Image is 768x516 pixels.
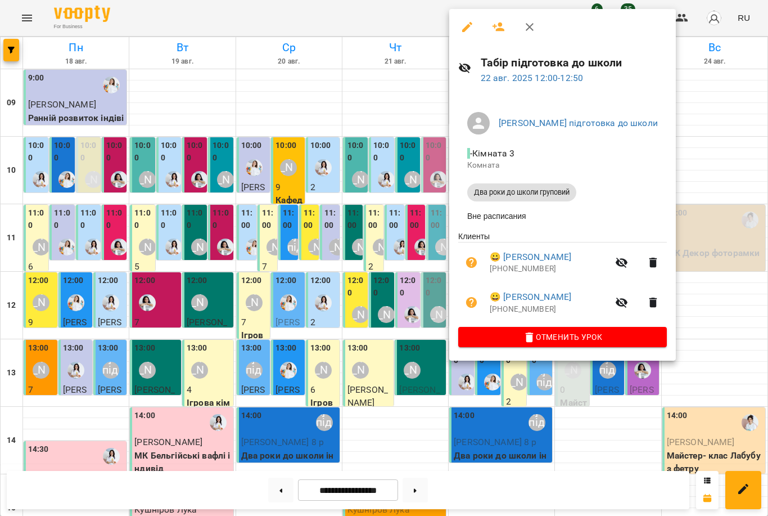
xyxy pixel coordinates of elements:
button: Отменить Урок [458,327,667,347]
li: Вне расписания [458,206,667,226]
button: Визит пока не оплачен. Добавить оплату? [458,289,485,316]
button: Визит пока не оплачен. Добавить оплату? [458,249,485,276]
span: Два роки до школи груповий [467,187,576,198]
a: 😀 [PERSON_NAME] [490,250,571,264]
ul: Клиенты [458,231,667,327]
p: [PHONE_NUMBER] [490,263,608,275]
span: - Кімната 3 [467,148,517,159]
a: 22 авг. 2025 12:00-12:50 [481,73,584,83]
p: Комната [467,160,658,171]
span: Отменить Урок [467,330,658,344]
h6: Табір підготовка до школи [481,54,667,71]
p: [PHONE_NUMBER] [490,304,608,315]
a: 😀 [PERSON_NAME] [490,290,571,304]
a: [PERSON_NAME] підготовка до школи [499,118,658,128]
